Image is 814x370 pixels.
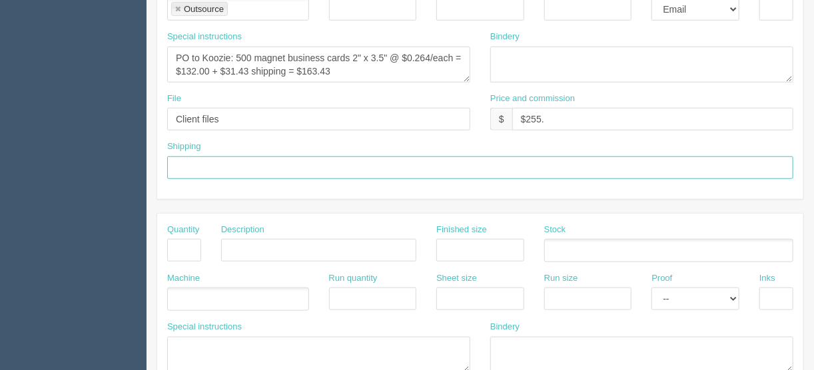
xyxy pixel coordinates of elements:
[436,272,477,285] label: Sheet size
[436,224,487,236] label: Finished size
[167,92,181,105] label: File
[167,31,242,43] label: Special instructions
[544,272,578,285] label: Run size
[490,92,575,105] label: Price and commission
[167,140,201,153] label: Shipping
[490,31,520,43] label: Bindery
[490,321,520,333] label: Bindery
[759,272,775,285] label: Inks
[184,5,224,13] div: Outsource
[651,272,672,285] label: Proof
[167,272,200,285] label: Machine
[329,272,378,285] label: Run quantity
[167,224,199,236] label: Quantity
[221,224,264,236] label: Description
[544,224,566,236] label: Stock
[167,321,242,333] label: Special instructions
[490,108,512,130] div: $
